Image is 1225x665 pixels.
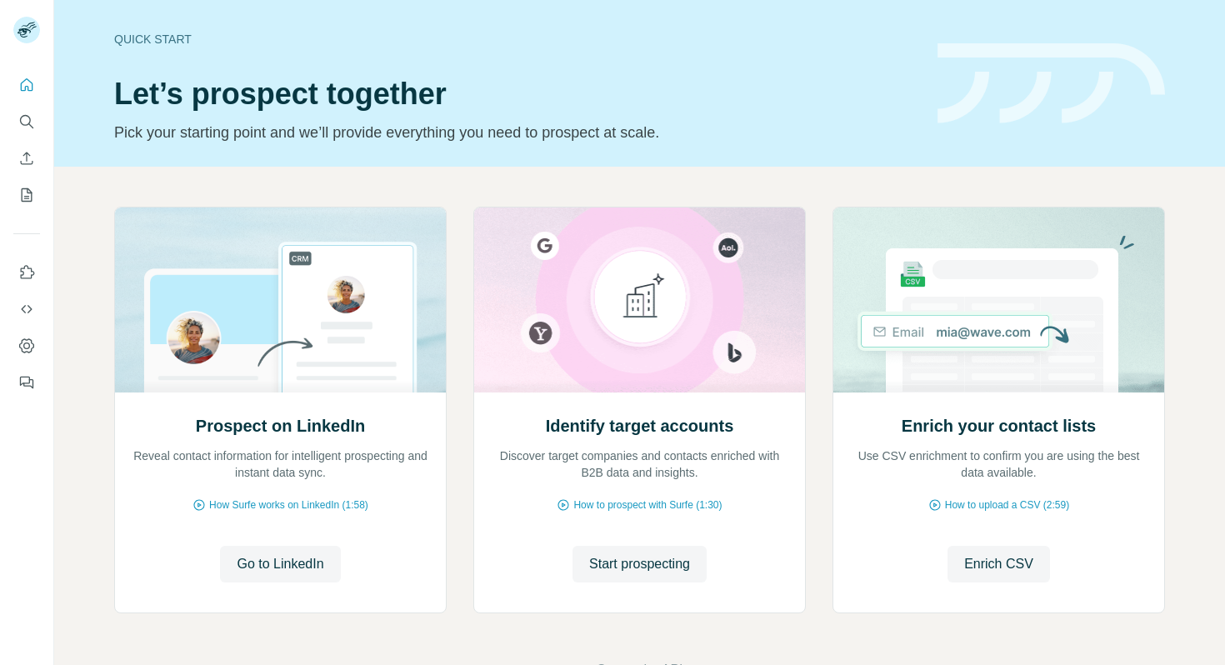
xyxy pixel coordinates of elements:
span: Enrich CSV [964,554,1033,574]
img: banner [937,43,1165,124]
span: How to upload a CSV (2:59) [945,497,1069,512]
button: Start prospecting [572,546,707,582]
h2: Identify target accounts [546,414,734,437]
p: Pick your starting point and we’ll provide everything you need to prospect at scale. [114,121,917,144]
button: Quick start [13,70,40,100]
span: Start prospecting [589,554,690,574]
button: My lists [13,180,40,210]
h2: Prospect on LinkedIn [196,414,365,437]
p: Use CSV enrichment to confirm you are using the best data available. [850,447,1147,481]
img: Enrich your contact lists [832,207,1165,392]
button: Enrich CSV [13,143,40,173]
button: Use Surfe on LinkedIn [13,257,40,287]
button: Dashboard [13,331,40,361]
div: Quick start [114,31,917,47]
button: Search [13,107,40,137]
button: Feedback [13,367,40,397]
button: Enrich CSV [947,546,1050,582]
h2: Enrich your contact lists [902,414,1096,437]
p: Reveal contact information for intelligent prospecting and instant data sync. [132,447,429,481]
img: Prospect on LinkedIn [114,207,447,392]
h1: Let’s prospect together [114,77,917,111]
span: How to prospect with Surfe (1:30) [573,497,722,512]
span: How Surfe works on LinkedIn (1:58) [209,497,368,512]
span: Go to LinkedIn [237,554,323,574]
p: Discover target companies and contacts enriched with B2B data and insights. [491,447,788,481]
button: Go to LinkedIn [220,546,340,582]
button: Use Surfe API [13,294,40,324]
img: Identify target accounts [473,207,806,392]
